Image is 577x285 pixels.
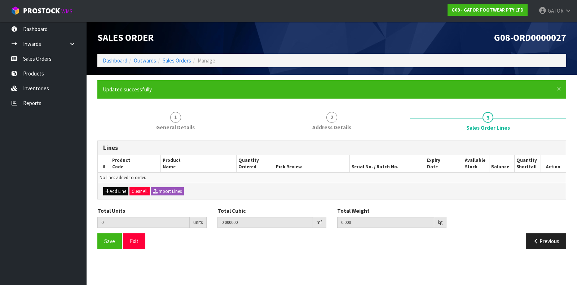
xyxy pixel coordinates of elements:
[97,135,566,254] span: Sales Order Lines
[236,155,274,172] th: Quantity Ordered
[312,124,351,131] span: Address Details
[97,207,125,215] label: Total Units
[489,155,514,172] th: Balance
[557,84,561,94] span: ×
[103,86,152,93] span: Updated successfully
[494,31,566,43] span: G08-ORD0000027
[452,7,524,13] strong: G08 - GATOR FOOTWEAR PTY LTD
[161,155,236,172] th: Product Name
[463,155,489,172] th: Available Stock
[61,8,72,15] small: WMS
[326,112,337,123] span: 2
[163,57,191,64] a: Sales Orders
[151,187,184,196] button: Import Lines
[11,6,20,15] img: cube-alt.png
[349,155,425,172] th: Serial No. / Batch No.
[313,217,326,228] div: m³
[434,217,446,228] div: kg
[514,155,541,172] th: Quantity Shortfall
[104,238,115,245] span: Save
[217,217,313,228] input: Total Cubic
[548,7,564,14] span: GATOR
[526,233,566,249] button: Previous
[337,207,370,215] label: Total Weight
[98,155,110,172] th: #
[123,233,145,249] button: Exit
[129,187,150,196] button: Clear All
[98,172,566,183] td: No lines added to order.
[97,233,122,249] button: Save
[217,207,246,215] label: Total Cubic
[97,217,190,228] input: Total Units
[274,155,349,172] th: Pick Review
[103,187,128,196] button: Add Line
[110,155,161,172] th: Product Code
[337,217,434,228] input: Total Weight
[103,144,560,151] h3: Lines
[103,57,127,64] a: Dashboard
[156,124,195,131] span: General Details
[190,217,207,228] div: units
[134,57,156,64] a: Outwards
[466,124,510,131] span: Sales Order Lines
[23,6,60,16] span: ProStock
[483,112,493,123] span: 3
[170,112,181,123] span: 1
[425,155,463,172] th: Expiry Date
[541,155,566,172] th: Action
[97,31,154,43] span: Sales Order
[198,57,215,64] span: Manage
